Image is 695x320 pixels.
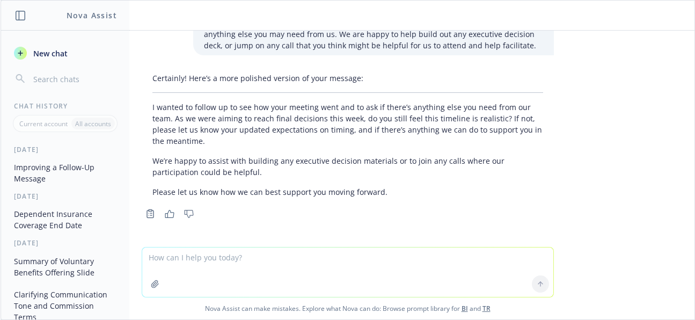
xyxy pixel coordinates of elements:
p: All accounts [75,119,111,128]
button: Dependent Insurance Coverage End Date [10,205,121,234]
input: Search chats [31,71,116,86]
div: [DATE] [1,145,129,154]
p: Please let us know how we can best support you moving forward. [152,186,543,198]
svg: Copy to clipboard [145,209,155,219]
p: Current account [19,119,68,128]
button: New chat [10,43,121,63]
a: BI [462,304,468,313]
a: TR [482,304,491,313]
div: [DATE] [1,238,129,248]
p: Certainly! Here’s a more polished version of your message: [152,72,543,84]
h1: Nova Assist [67,10,117,21]
span: Nova Assist can make mistakes. Explore what Nova can do: Browse prompt library for and [5,297,690,319]
button: Improving a Follow-Up Message [10,158,121,187]
button: Summary of Voluntary Benefits Offering Slide [10,252,121,281]
span: New chat [31,48,68,59]
button: Thumbs down [180,206,197,221]
div: [DATE] [1,192,129,201]
p: I wanted to follow up to see how your meeting went and to ask if there’s anything else you need f... [152,101,543,147]
p: We’re happy to assist with building any executive decision materials or to join any calls where o... [152,155,543,178]
div: Chat History [1,101,129,111]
